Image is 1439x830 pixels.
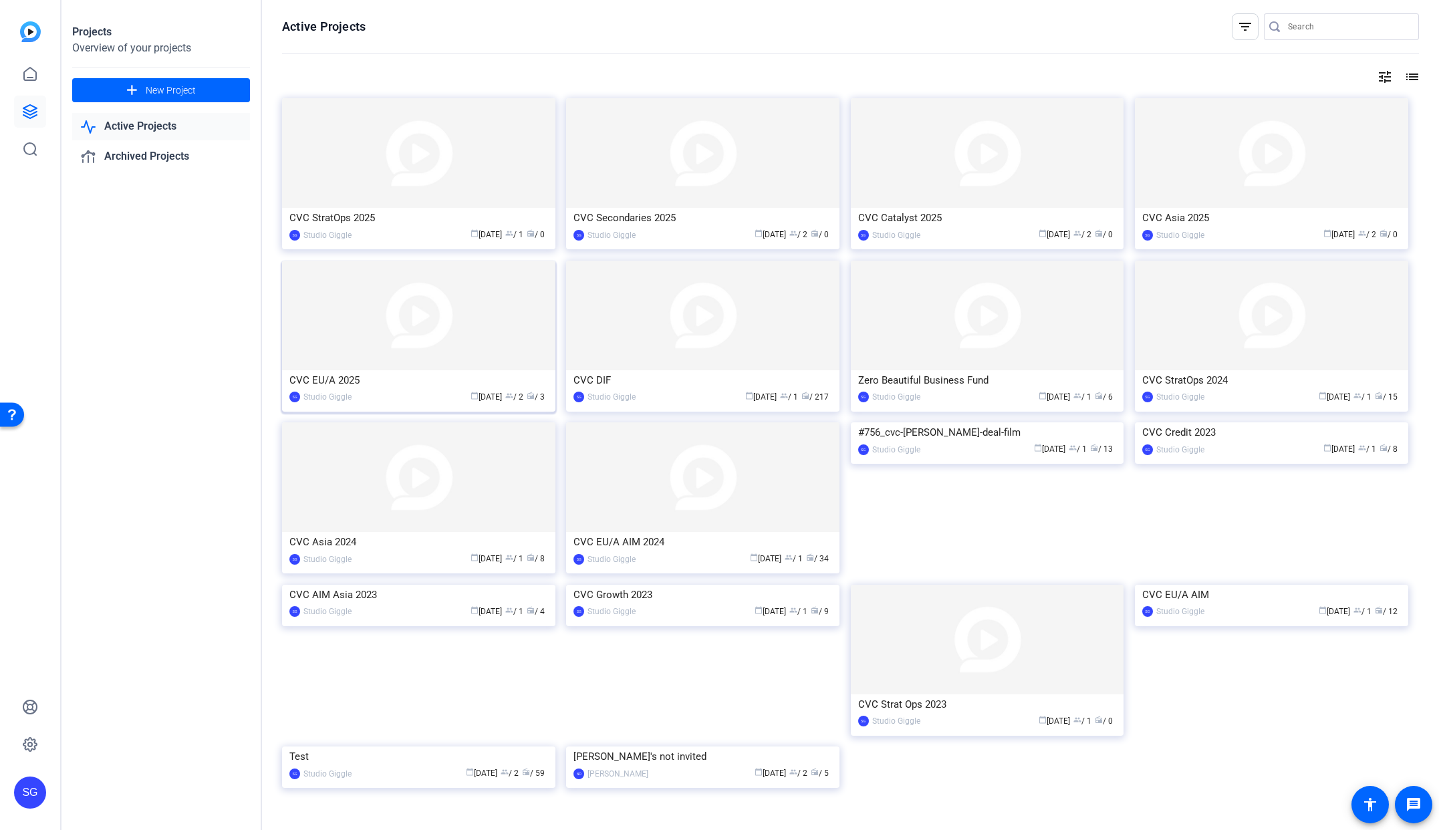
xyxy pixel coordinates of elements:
[303,553,352,566] div: Studio Giggle
[1073,392,1091,402] span: / 1
[872,229,920,242] div: Studio Giggle
[1358,229,1366,237] span: group
[1073,716,1091,726] span: / 1
[1319,392,1327,400] span: calendar_today
[780,392,788,400] span: group
[505,230,523,239] span: / 1
[1073,392,1081,400] span: group
[789,230,807,239] span: / 2
[1323,229,1331,237] span: calendar_today
[1095,716,1103,724] span: radio
[303,229,352,242] div: Studio Giggle
[1039,230,1070,239] span: [DATE]
[872,714,920,728] div: Studio Giggle
[755,230,786,239] span: [DATE]
[527,392,545,402] span: / 3
[1039,392,1070,402] span: [DATE]
[522,769,545,778] span: / 59
[1156,229,1204,242] div: Studio Giggle
[289,532,548,552] div: CVC Asia 2024
[1090,444,1098,452] span: radio
[1375,392,1398,402] span: / 15
[527,606,535,614] span: radio
[505,606,513,614] span: group
[755,607,786,616] span: [DATE]
[811,768,819,776] span: radio
[587,390,636,404] div: Studio Giggle
[1073,229,1081,237] span: group
[573,208,832,228] div: CVC Secondaries 2025
[780,392,798,402] span: / 1
[573,769,584,779] div: ND
[587,767,648,781] div: [PERSON_NAME]
[289,208,548,228] div: CVC StratOps 2025
[1142,370,1401,390] div: CVC StratOps 2024
[1319,607,1350,616] span: [DATE]
[289,370,548,390] div: CVC EU/A 2025
[811,230,829,239] span: / 0
[587,605,636,618] div: Studio Giggle
[858,208,1117,228] div: CVC Catalyst 2025
[858,392,869,402] div: SG
[1095,392,1113,402] span: / 6
[505,229,513,237] span: group
[289,746,548,767] div: Test
[858,422,1117,442] div: #756_cvc-[PERSON_NAME]-deal-film
[1380,230,1398,239] span: / 0
[527,392,535,400] span: radio
[303,767,352,781] div: Studio Giggle
[858,444,869,455] div: SG
[806,553,814,561] span: radio
[72,24,250,40] div: Projects
[1380,444,1398,454] span: / 8
[1095,229,1103,237] span: radio
[471,229,479,237] span: calendar_today
[1362,797,1378,813] mat-icon: accessibility
[505,392,523,402] span: / 2
[587,553,636,566] div: Studio Giggle
[1375,606,1383,614] span: radio
[303,605,352,618] div: Studio Giggle
[1095,716,1113,726] span: / 0
[1377,69,1393,85] mat-icon: tune
[1358,444,1366,452] span: group
[471,554,502,563] span: [DATE]
[471,606,479,614] span: calendar_today
[466,768,474,776] span: calendar_today
[527,229,535,237] span: radio
[1403,69,1419,85] mat-icon: list
[1406,797,1422,813] mat-icon: message
[1156,605,1204,618] div: Studio Giggle
[20,21,41,42] img: blue-gradient.svg
[573,585,832,605] div: CVC Growth 2023
[14,777,46,809] div: SG
[1156,443,1204,456] div: Studio Giggle
[72,143,250,170] a: Archived Projects
[466,769,497,778] span: [DATE]
[303,390,352,404] div: Studio Giggle
[1142,422,1401,442] div: CVC Credit 2023
[1073,230,1091,239] span: / 2
[72,40,250,56] div: Overview of your projects
[1319,606,1327,614] span: calendar_today
[789,606,797,614] span: group
[1237,19,1253,35] mat-icon: filter_list
[527,554,545,563] span: / 8
[573,532,832,552] div: CVC EU/A AIM 2024
[1358,230,1376,239] span: / 2
[789,229,797,237] span: group
[1142,392,1153,402] div: SG
[289,585,548,605] div: CVC AIM Asia 2023
[1353,607,1371,616] span: / 1
[755,768,763,776] span: calendar_today
[505,554,523,563] span: / 1
[755,229,763,237] span: calendar_today
[872,443,920,456] div: Studio Giggle
[1039,229,1047,237] span: calendar_today
[806,554,829,563] span: / 34
[573,370,832,390] div: CVC DIF
[1095,230,1113,239] span: / 0
[1069,444,1077,452] span: group
[1073,716,1081,724] span: group
[801,392,829,402] span: / 217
